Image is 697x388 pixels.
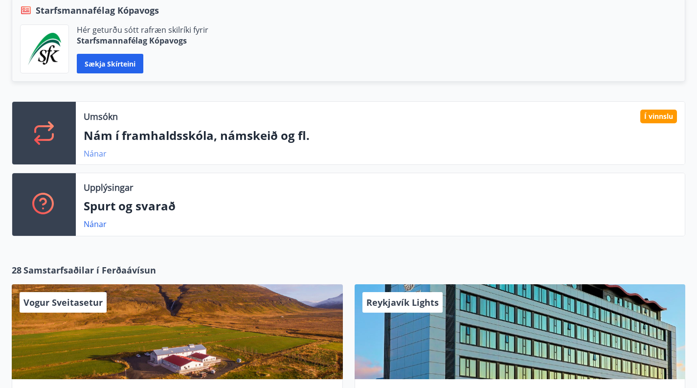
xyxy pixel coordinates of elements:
[84,198,677,214] p: Spurt og svarað
[36,4,159,17] span: Starfsmannafélag Kópavogs
[23,264,156,276] span: Samstarfsaðilar í Ferðaávísun
[77,24,208,35] p: Hér geturðu sótt rafræn skilríki fyrir
[84,127,677,144] p: Nám í framhaldsskóla, námskeið og fl.
[84,110,118,123] p: Umsókn
[84,219,107,229] a: Nánar
[28,33,61,65] img: x5MjQkxwhnYn6YREZUTEa9Q4KsBUeQdWGts9Dj4O.png
[84,181,133,194] p: Upplýsingar
[77,54,143,73] button: Sækja skírteini
[77,35,208,46] p: Starfsmannafélag Kópavogs
[12,264,22,276] span: 28
[640,110,677,123] div: Í vinnslu
[23,297,103,308] span: Vogur Sveitasetur
[84,148,107,159] a: Nánar
[366,297,439,308] span: Reykjavík Lights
